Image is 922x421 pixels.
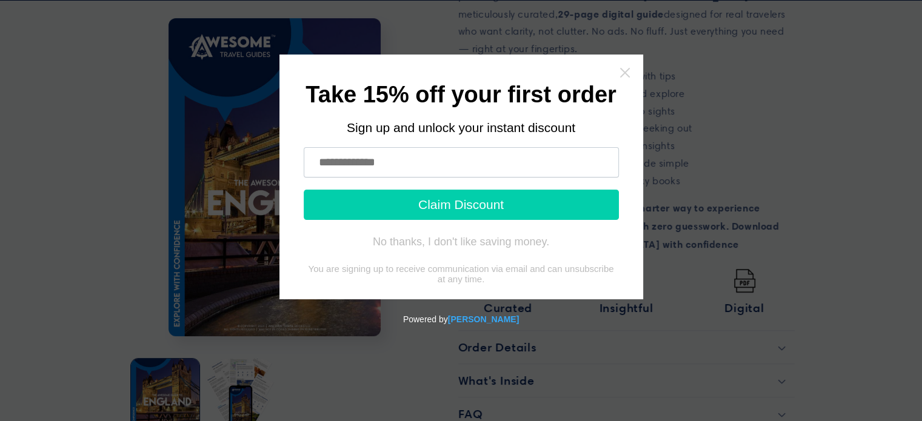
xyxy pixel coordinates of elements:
button: Claim Discount [304,190,619,220]
div: No thanks, I don't like saving money. [373,236,549,248]
h1: Take 15% off your first order [304,85,619,105]
div: Sign up and unlock your instant discount [304,121,619,135]
a: Close widget [619,67,631,79]
div: You are signing up to receive communication via email and can unsubscribe at any time. [304,264,619,284]
a: Powered by Tydal [448,314,519,324]
div: Powered by [5,299,917,339]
